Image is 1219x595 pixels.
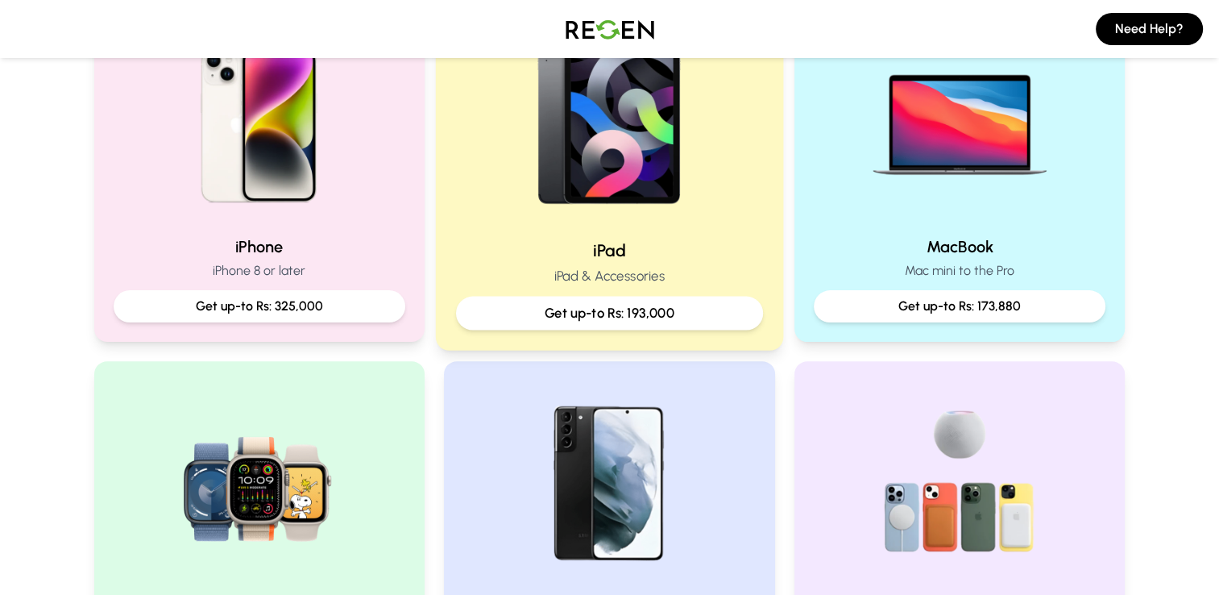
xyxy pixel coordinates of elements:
p: Get up-to Rs: 325,000 [126,297,393,316]
button: Need Help? [1096,13,1203,45]
p: Mac mini to the Pro [814,261,1106,281]
h2: MacBook [814,235,1106,258]
img: Watch [156,381,363,587]
img: iPad [501,9,718,226]
h2: iPhone [114,235,406,258]
img: iPhone [156,16,363,223]
p: iPhone 8 or later [114,261,406,281]
img: Accessories [856,381,1063,587]
img: MacBook [856,16,1063,223]
p: iPad & Accessories [456,266,763,286]
p: Get up-to Rs: 193,000 [470,303,749,323]
img: Samsung [506,381,712,587]
p: Get up-to Rs: 173,880 [827,297,1093,316]
h2: iPad [456,239,763,262]
img: Logo [554,6,666,52]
